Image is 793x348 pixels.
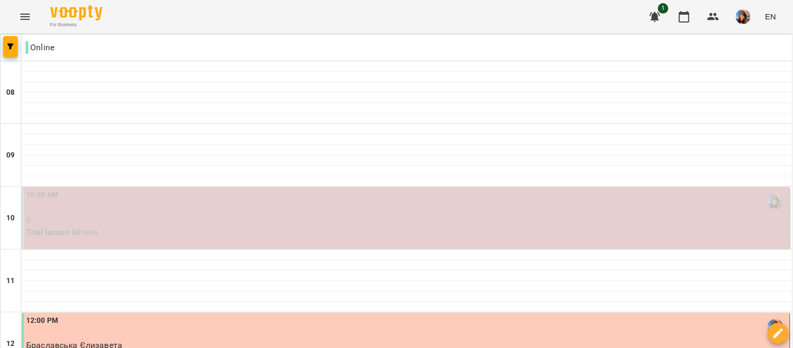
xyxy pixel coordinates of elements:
[6,87,15,98] h6: 08
[26,214,788,226] p: 0
[50,5,102,20] img: Voopty Logo
[26,226,788,239] p: Trial lesson 60 min
[761,7,780,26] button: EN
[6,275,15,287] h6: 11
[768,194,784,209] img: Вербова Єлизавета Сергіївна (а)
[765,11,776,22] span: EN
[6,212,15,224] h6: 10
[26,189,58,201] label: 10:00 AM
[13,4,38,29] button: Menu
[768,319,784,335] img: Вербова Єлизавета Сергіївна (а)
[658,3,669,14] span: 1
[26,315,58,327] label: 12:00 PM
[736,9,751,24] img: a3cfe7ef423bcf5e9dc77126c78d7dbf.jpg
[26,41,54,54] p: Online
[6,150,15,161] h6: 09
[50,21,102,28] span: For Business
